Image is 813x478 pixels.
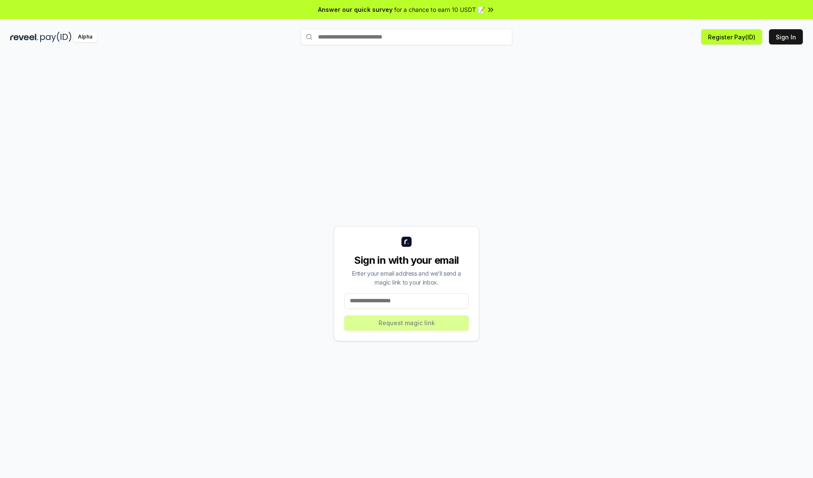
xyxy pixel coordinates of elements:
span: for a chance to earn 10 USDT 📝 [394,5,485,14]
img: pay_id [40,32,72,42]
div: Enter your email address and we’ll send a magic link to your inbox. [344,269,469,287]
img: reveel_dark [10,32,39,42]
div: Alpha [73,32,97,42]
span: Answer our quick survey [318,5,393,14]
button: Register Pay(ID) [701,29,762,44]
button: Sign In [769,29,803,44]
div: Sign in with your email [344,254,469,267]
img: logo_small [401,237,412,247]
